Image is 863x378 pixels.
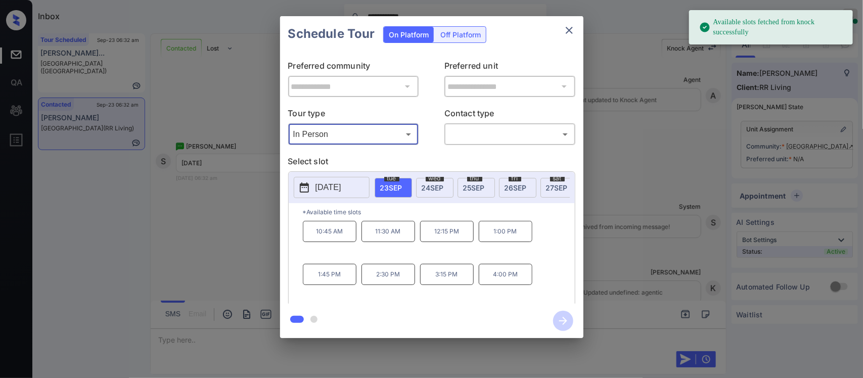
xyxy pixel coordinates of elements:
span: wed [426,175,444,181]
p: 12:15 PM [420,221,474,242]
span: tue [384,175,399,181]
span: 25 SEP [463,183,485,192]
div: date-select [458,178,495,198]
div: date-select [540,178,578,198]
p: 11:30 AM [361,221,415,242]
span: sat [550,175,565,181]
p: Tour type [288,107,419,123]
span: 27 SEP [546,183,568,192]
p: Preferred community [288,60,419,76]
h2: Schedule Tour [280,16,383,52]
p: [DATE] [315,181,341,194]
span: 24 SEP [422,183,444,192]
div: date-select [416,178,453,198]
button: [DATE] [294,177,370,198]
div: Off Platform [435,27,486,42]
div: On Platform [384,27,434,42]
div: In Person [291,126,417,143]
p: *Available time slots [303,203,575,221]
p: Select slot [288,155,575,171]
p: 2:30 PM [361,264,415,285]
p: Preferred unit [444,60,575,76]
p: 4:00 PM [479,264,532,285]
p: Contact type [444,107,575,123]
button: close [559,20,579,40]
p: 1:45 PM [303,264,356,285]
div: date-select [375,178,412,198]
span: thu [467,175,482,181]
span: 26 SEP [505,183,527,192]
div: date-select [499,178,536,198]
p: 1:00 PM [479,221,532,242]
span: fri [509,175,521,181]
p: 10:45 AM [303,221,356,242]
div: Available slots fetched from knock successfully [699,13,845,41]
span: 23 SEP [380,183,402,192]
p: 3:15 PM [420,264,474,285]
